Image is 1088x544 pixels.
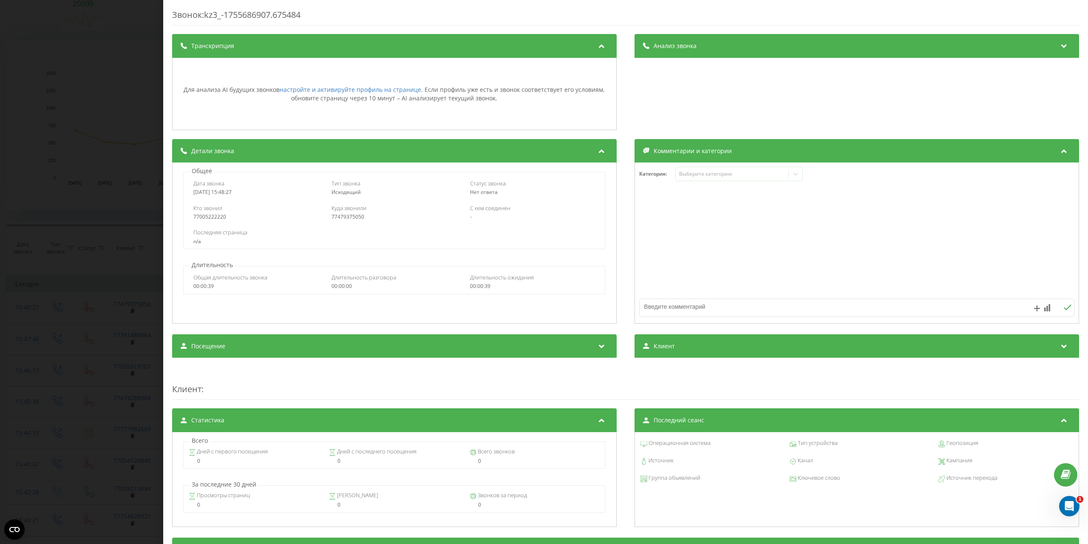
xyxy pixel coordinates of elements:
[654,147,732,155] span: Комментарии и категории
[191,416,224,424] span: Статистика
[190,261,235,269] p: Длительность
[331,188,361,196] span: Исходящий
[172,9,1079,26] div: Звонок : kz3_-1755686907.675484
[1077,496,1083,503] span: 1
[945,456,972,465] span: Кампания
[280,85,421,94] a: настройте и активируйте профиль на странице
[331,214,457,220] div: 77479375050
[336,491,378,500] span: [PERSON_NAME]
[4,519,25,540] button: Open CMP widget
[331,273,396,281] span: Длительность разговора
[470,273,534,281] span: Длительность ожидания
[476,447,515,456] span: Всего звонков
[190,436,210,445] p: Всего
[329,458,459,464] div: 0
[654,342,675,350] span: Клиент
[172,383,201,395] span: Клиент
[336,447,416,456] span: Дней с последнего посещения
[470,204,510,212] span: С кем соединен
[796,474,840,482] span: Ключевое слово
[191,42,234,50] span: Транскрипция
[639,171,675,177] h4: Категория :
[647,439,711,447] span: Операционная система
[679,171,785,177] div: Выберите категорию
[796,456,813,465] span: Канал
[195,491,250,500] span: Просмотры страниц
[193,273,267,281] span: Общая длительность звонка
[331,204,366,212] span: Куда звонили
[193,283,319,289] div: 00:00:39
[654,416,704,424] span: Последний сеанс
[647,456,674,465] span: Источник
[190,167,214,175] p: Общее
[331,179,360,187] span: Тип звонка
[470,502,600,508] div: 0
[193,204,222,212] span: Кто звонил
[329,502,459,508] div: 0
[189,458,319,464] div: 0
[191,342,225,350] span: Посещение
[796,439,838,447] span: Тип устройства
[193,228,247,236] span: Последняя страница
[647,474,700,482] span: Группа объявлений
[945,439,978,447] span: Геопозиция
[470,214,595,220] div: -
[470,458,600,464] div: 0
[470,179,506,187] span: Статус звонка
[190,480,258,489] p: За последние 30 дней
[1059,496,1079,516] iframe: Intercom live chat
[191,147,234,155] span: Детали звонка
[172,366,1079,400] div: :
[189,502,319,508] div: 0
[476,491,527,500] span: Звонков за период
[654,42,697,50] span: Анализ звонка
[195,447,268,456] span: Дней с первого посещения
[331,283,457,289] div: 00:00:00
[193,239,595,245] div: n/a
[470,283,595,289] div: 00:00:39
[945,474,997,482] span: Источник перехода
[177,85,612,102] div: Для анализа AI будущих звонков . Если профиль уже есть и звонок соответствует его условиям, обнов...
[470,188,498,196] span: Нет ответа
[193,179,224,187] span: Дата звонка
[193,189,319,195] div: [DATE] 15:48:27
[193,214,319,220] div: 77005222220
